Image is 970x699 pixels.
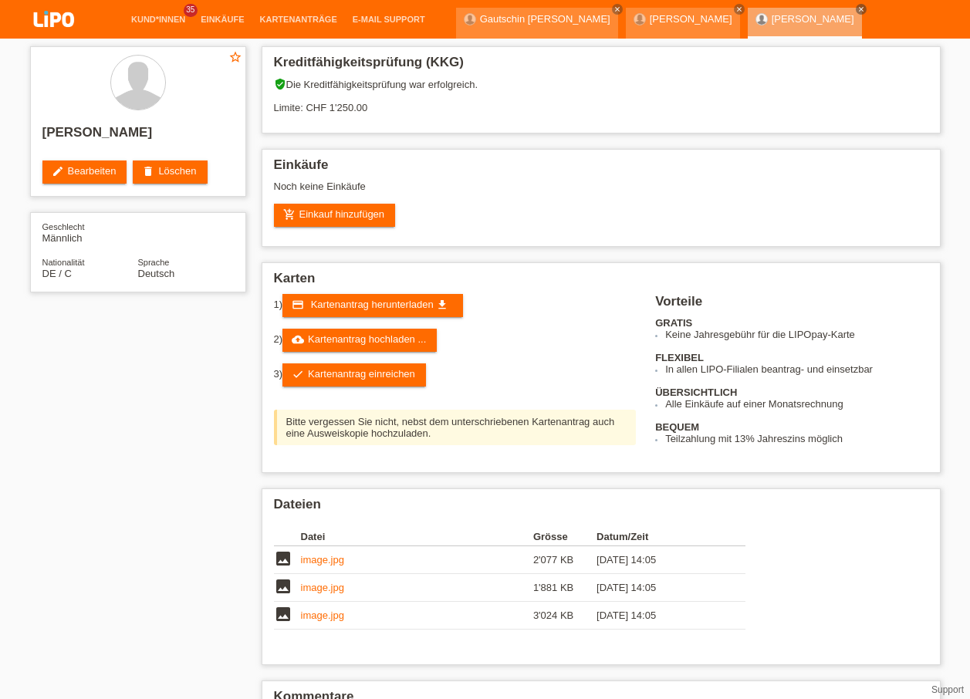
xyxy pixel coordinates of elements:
[228,50,242,64] i: star_border
[734,4,745,15] a: close
[772,13,854,25] a: [PERSON_NAME]
[597,602,723,630] td: [DATE] 14:05
[274,157,928,181] h2: Einkäufe
[123,15,193,24] a: Kund*innen
[282,294,463,317] a: credit_card Kartenantrag herunterladen get_app
[301,528,533,546] th: Datei
[274,577,292,596] i: image
[42,221,138,244] div: Männlich
[274,605,292,623] i: image
[597,546,723,574] td: [DATE] 14:05
[655,294,928,317] h2: Vorteile
[15,32,93,43] a: LIPO pay
[311,299,434,310] span: Kartenantrag herunterladen
[665,329,928,340] li: Keine Jahresgebühr für die LIPOpay-Karte
[301,554,344,566] a: image.jpg
[274,329,637,352] div: 2)
[274,410,637,445] div: Bitte vergessen Sie nicht, nebst dem unterschriebenen Kartenantrag auch eine Ausweiskopie hochzul...
[655,352,704,363] b: FLEXIBEL
[142,165,154,177] i: delete
[857,5,865,13] i: close
[613,5,621,13] i: close
[274,363,637,387] div: 3)
[612,4,623,15] a: close
[655,317,692,329] b: GRATIS
[533,528,597,546] th: Grösse
[42,160,127,184] a: editBearbeiten
[42,258,85,267] span: Nationalität
[283,208,296,221] i: add_shopping_cart
[650,13,732,25] a: [PERSON_NAME]
[292,368,304,380] i: check
[735,5,743,13] i: close
[856,4,867,15] a: close
[282,329,437,352] a: cloud_uploadKartenantrag hochladen ...
[42,268,72,279] span: Deutschland / C / 07.07.2018
[665,363,928,375] li: In allen LIPO-Filialen beantrag- und einsetzbar
[533,546,597,574] td: 2'077 KB
[597,528,723,546] th: Datum/Zeit
[533,602,597,630] td: 3'024 KB
[42,125,234,148] h2: [PERSON_NAME]
[282,363,426,387] a: checkKartenantrag einreichen
[274,204,396,227] a: add_shopping_cartEinkauf hinzufügen
[665,433,928,444] li: Teilzahlung mit 13% Jahreszins möglich
[228,50,242,66] a: star_border
[292,299,304,311] i: credit_card
[184,4,198,17] span: 35
[292,333,304,346] i: cloud_upload
[931,684,964,695] a: Support
[665,398,928,410] li: Alle Einkäufe auf einer Monatsrechnung
[138,268,175,279] span: Deutsch
[133,160,207,184] a: deleteLöschen
[533,574,597,602] td: 1'881 KB
[193,15,252,24] a: Einkäufe
[301,610,344,621] a: image.jpg
[274,78,928,125] div: Die Kreditfähigkeitsprüfung war erfolgreich. Limite: CHF 1'250.00
[52,165,64,177] i: edit
[655,421,699,433] b: BEQUEM
[274,55,928,78] h2: Kreditfähigkeitsprüfung (KKG)
[480,13,610,25] a: Gautschin [PERSON_NAME]
[274,549,292,568] i: image
[274,78,286,90] i: verified_user
[436,299,448,311] i: get_app
[42,222,85,231] span: Geschlecht
[138,258,170,267] span: Sprache
[274,497,928,520] h2: Dateien
[274,271,928,294] h2: Karten
[274,294,637,317] div: 1)
[274,181,928,204] div: Noch keine Einkäufe
[345,15,433,24] a: E-Mail Support
[252,15,345,24] a: Kartenanträge
[597,574,723,602] td: [DATE] 14:05
[655,387,737,398] b: ÜBERSICHTLICH
[301,582,344,593] a: image.jpg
